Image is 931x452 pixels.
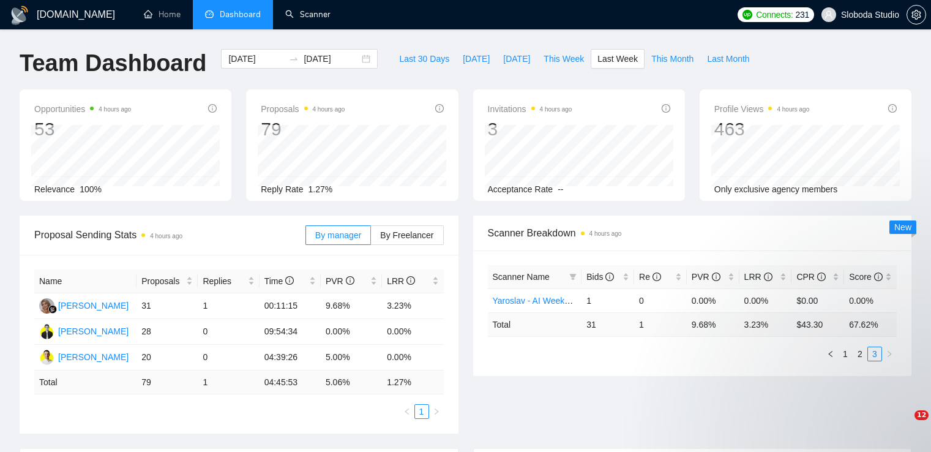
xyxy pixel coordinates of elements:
button: This Week [537,49,591,69]
button: setting [907,5,926,24]
a: Yaroslav - AI Weekend [493,296,579,306]
input: End date [304,52,359,66]
span: info-circle [346,276,354,285]
div: [PERSON_NAME] [58,299,129,312]
span: Last Month [707,52,749,66]
span: info-circle [817,273,826,281]
td: 0.00% [382,319,443,345]
span: info-circle [888,104,897,113]
span: [DATE] [463,52,490,66]
div: [PERSON_NAME] [58,325,129,338]
span: By manager [315,230,361,240]
span: Time [264,276,294,286]
span: to [289,54,299,64]
a: PO[PERSON_NAME] [39,352,129,361]
span: Scanner Breakdown [488,225,897,241]
td: 31 [581,312,634,336]
span: Proposals [261,102,345,116]
img: logo [10,6,29,25]
td: 79 [136,371,198,394]
span: LRR [387,276,415,286]
span: info-circle [285,276,294,285]
span: Scanner Name [493,272,550,282]
div: 53 [34,118,131,141]
th: Replies [198,269,259,293]
span: info-circle [406,276,415,285]
span: By Freelancer [380,230,433,240]
li: 1 [414,404,429,419]
span: Last Week [597,52,638,66]
button: left [400,404,414,419]
span: New [894,222,911,232]
img: MC [39,298,54,314]
span: Opportunities [34,102,131,116]
span: dashboard [205,10,214,18]
td: 67.62 % [844,312,897,336]
td: 31 [136,293,198,319]
td: 1.27 % [382,371,443,394]
time: 4 hours ago [777,106,809,113]
span: info-circle [435,104,444,113]
span: Invitations [488,102,572,116]
td: 0.00% [321,319,382,345]
span: -- [558,184,563,194]
span: Reply Rate [261,184,303,194]
time: 4 hours ago [150,233,182,239]
a: setting [907,10,926,20]
div: [PERSON_NAME] [58,350,129,364]
span: swap-right [289,54,299,64]
td: Total [34,371,136,394]
span: Re [639,272,661,282]
th: Proposals [136,269,198,293]
td: 1 [581,288,634,312]
img: upwork-logo.png [742,10,752,20]
button: right [429,404,444,419]
td: 28 [136,319,198,345]
td: 5.00% [321,345,382,371]
td: 0.00% [382,345,443,371]
th: Name [34,269,136,293]
a: homeHome [144,9,181,20]
button: This Month [645,49,700,69]
input: Start date [228,52,284,66]
span: info-circle [662,104,670,113]
span: Only exclusive agency members [714,184,838,194]
td: Total [488,312,582,336]
span: 100% [80,184,102,194]
a: 1 [415,405,428,418]
span: Proposal Sending Stats [34,227,305,243]
span: Relevance [34,184,75,194]
button: Last Week [591,49,645,69]
span: LRR [744,272,772,282]
img: YT [39,324,54,339]
span: user [824,10,833,19]
span: info-circle [874,273,883,281]
td: 20 [136,345,198,371]
span: Profile Views [714,102,810,116]
span: filter [569,273,577,281]
span: info-circle [652,273,661,281]
td: 1 [634,312,687,336]
span: left [403,408,411,415]
span: info-circle [208,104,217,113]
span: right [433,408,440,415]
td: 00:11:15 [260,293,321,319]
button: [DATE] [456,49,496,69]
span: [DATE] [503,52,530,66]
span: PVR [692,272,720,282]
td: 1 [198,371,259,394]
img: PO [39,350,54,365]
td: 09:54:34 [260,319,321,345]
span: Dashboard [220,9,261,20]
time: 4 hours ago [99,106,131,113]
button: Last Month [700,49,756,69]
td: $0.00 [791,288,844,312]
span: info-circle [605,273,614,281]
div: 79 [261,118,345,141]
div: 463 [714,118,810,141]
span: 1.27% [308,184,333,194]
span: filter [567,268,579,286]
button: [DATE] [496,49,537,69]
time: 4 hours ago [313,106,345,113]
